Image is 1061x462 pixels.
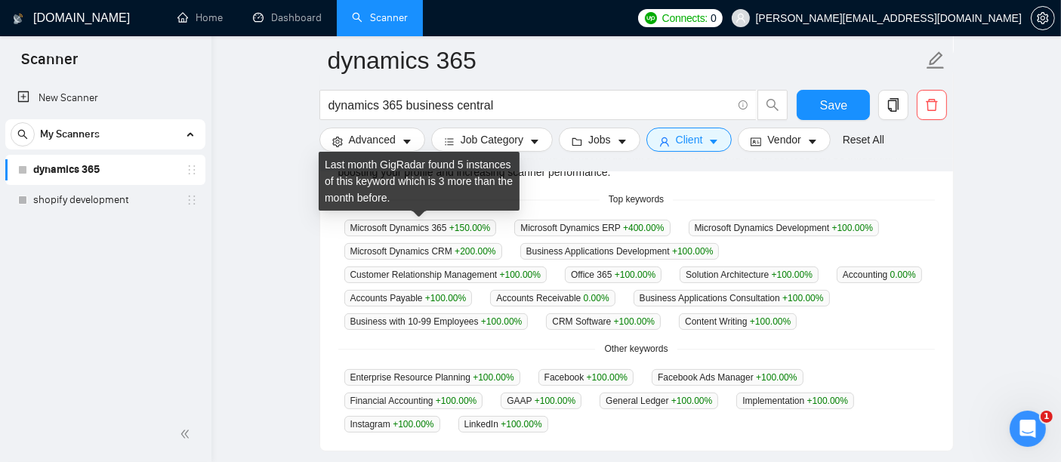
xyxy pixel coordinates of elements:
[559,128,640,152] button: folderJobscaret-down
[843,131,884,148] a: Reset All
[652,369,803,386] span: Facebook Ads Manager
[344,416,440,433] span: Instagram
[782,293,823,303] span: +100.00 %
[344,369,520,386] span: Enterprise Resource Planning
[501,393,581,409] span: GAAP
[878,90,908,120] button: copy
[1010,411,1046,447] iframe: Intercom live chat
[750,316,791,327] span: +100.00 %
[473,372,514,383] span: +100.00 %
[535,396,575,406] span: +100.00 %
[918,98,946,112] span: delete
[623,223,664,233] span: +400.00 %
[349,131,396,148] span: Advanced
[890,269,916,280] span: 0.00 %
[756,372,797,383] span: +100.00 %
[617,136,628,147] span: caret-down
[572,136,582,147] span: folder
[186,164,198,176] span: holder
[614,316,655,327] span: +100.00 %
[344,313,529,330] span: Business with 10-99 Employees
[767,131,800,148] span: Vendor
[177,11,223,24] a: homeHome
[679,313,797,330] span: Content Writing
[758,98,787,112] span: search
[772,269,813,280] span: +100.00 %
[328,96,732,115] input: Search Freelance Jobs...
[332,136,343,147] span: setting
[5,119,205,215] li: My Scanners
[671,396,712,406] span: +100.00 %
[319,152,520,211] div: Last month GigRadar found 5 instances of this keyword which is 3 more than the month before.
[17,83,193,113] a: New Scanner
[757,90,788,120] button: search
[600,393,718,409] span: General Ledger
[807,396,848,406] span: +100.00 %
[11,129,34,140] span: search
[481,316,522,327] span: +100.00 %
[490,290,615,306] span: Accounts Receivable
[11,122,35,146] button: search
[253,11,322,24] a: dashboardDashboard
[600,192,673,207] span: Top keywords
[344,290,473,306] span: Accounts Payable
[431,128,553,152] button: barsJob Categorycaret-down
[520,243,720,260] span: Business Applications Development
[595,342,677,356] span: Other keywords
[344,266,547,283] span: Customer Relationship Management
[659,136,670,147] span: user
[444,136,455,147] span: bars
[344,220,497,236] span: Microsoft Dynamics 365
[5,83,205,113] li: New Scanner
[565,266,662,283] span: Office 365
[529,136,540,147] span: caret-down
[738,128,830,152] button: idcardVendorcaret-down
[344,393,483,409] span: Financial Accounting
[436,396,477,406] span: +100.00 %
[676,131,703,148] span: Client
[832,223,873,233] span: +100.00 %
[319,128,425,152] button: settingAdvancedcaret-down
[402,136,412,147] span: caret-down
[797,90,870,120] button: Save
[344,243,502,260] span: Microsoft Dynamics CRM
[425,293,466,303] span: +100.00 %
[917,90,947,120] button: delete
[186,194,198,206] span: holder
[1032,12,1054,24] span: setting
[879,98,908,112] span: copy
[538,369,634,386] span: Facebook
[501,419,541,430] span: +100.00 %
[449,223,490,233] span: +150.00 %
[615,269,655,280] span: +100.00 %
[455,246,495,257] span: +200.00 %
[646,128,733,152] button: userClientcaret-down
[584,293,609,303] span: 0.00 %
[180,427,195,442] span: double-left
[837,266,922,283] span: Accounting
[662,10,708,26] span: Connects:
[546,313,661,330] span: CRM Software
[711,10,717,26] span: 0
[461,131,523,148] span: Job Category
[680,266,819,283] span: Solution Architecture
[1041,411,1053,423] span: 1
[820,96,847,115] span: Save
[1031,6,1055,30] button: setting
[352,11,408,24] a: searchScanner
[393,419,433,430] span: +100.00 %
[9,48,90,80] span: Scanner
[751,136,761,147] span: idcard
[708,136,719,147] span: caret-down
[40,119,100,149] span: My Scanners
[645,12,657,24] img: upwork-logo.png
[689,220,879,236] span: Microsoft Dynamics Development
[328,42,923,79] input: Scanner name...
[736,393,854,409] span: Implementation
[926,51,945,70] span: edit
[587,372,628,383] span: +100.00 %
[500,269,541,280] span: +100.00 %
[458,416,548,433] span: LinkedIn
[588,131,611,148] span: Jobs
[33,185,177,215] a: shopify development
